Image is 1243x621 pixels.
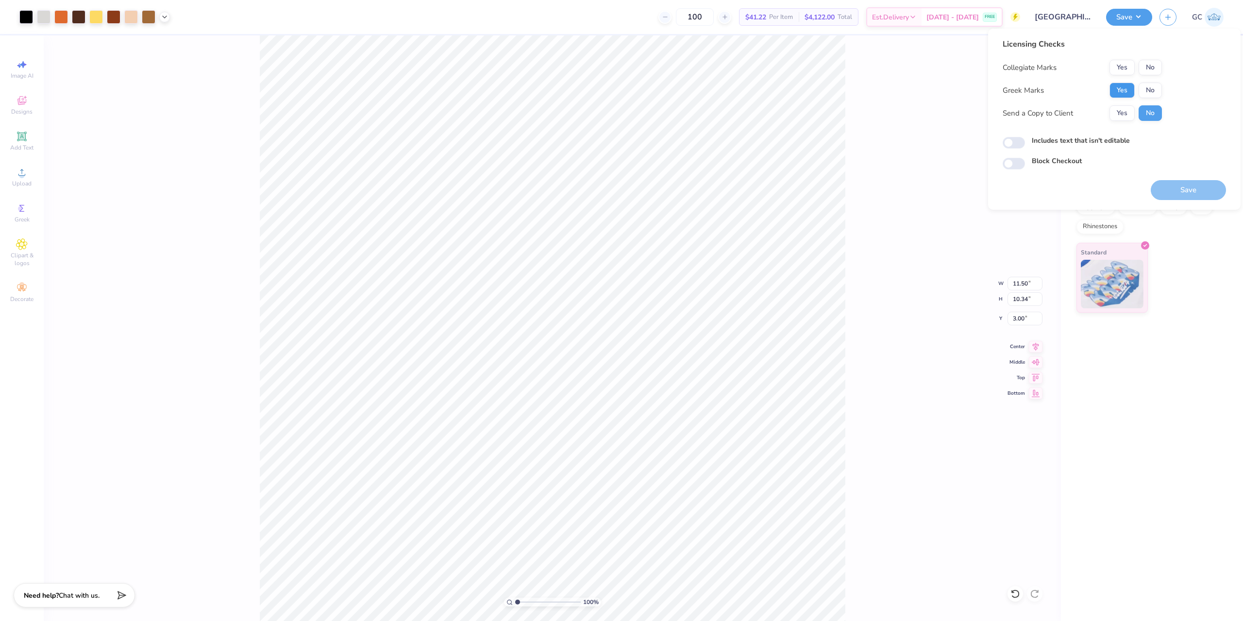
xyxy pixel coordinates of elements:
span: Greek [15,216,30,223]
a: GC [1192,8,1224,27]
span: Decorate [10,295,34,303]
span: Center [1008,343,1025,350]
span: Est. Delivery [872,12,909,22]
span: GC [1192,12,1202,23]
strong: Need help? [24,591,59,600]
span: Middle [1008,359,1025,366]
input: – – [676,8,714,26]
span: Designs [11,108,33,116]
div: Send a Copy to Client [1003,108,1073,119]
button: No [1139,105,1162,121]
button: Yes [1109,83,1135,98]
span: Clipart & logos [5,252,39,267]
span: Image AI [11,72,34,80]
span: Chat with us. [59,591,100,600]
span: Total [838,12,852,22]
button: No [1139,83,1162,98]
span: FREE [985,14,995,20]
button: Save [1106,9,1152,26]
span: Add Text [10,144,34,151]
button: No [1139,60,1162,75]
span: Standard [1081,247,1107,257]
span: $4,122.00 [805,12,835,22]
div: Greek Marks [1003,85,1044,96]
span: $41.22 [745,12,766,22]
div: Rhinestones [1076,219,1124,234]
label: Includes text that isn't editable [1032,135,1130,146]
span: 100 % [583,598,599,606]
img: Standard [1081,260,1143,308]
img: Gerard Christopher Trorres [1205,8,1224,27]
span: Top [1008,374,1025,381]
button: Yes [1109,105,1135,121]
span: Upload [12,180,32,187]
div: Licensing Checks [1003,38,1162,50]
input: Untitled Design [1027,7,1099,27]
span: Bottom [1008,390,1025,397]
button: Yes [1109,60,1135,75]
span: Per Item [769,12,793,22]
span: [DATE] - [DATE] [926,12,979,22]
div: Collegiate Marks [1003,62,1057,73]
label: Block Checkout [1032,156,1082,166]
